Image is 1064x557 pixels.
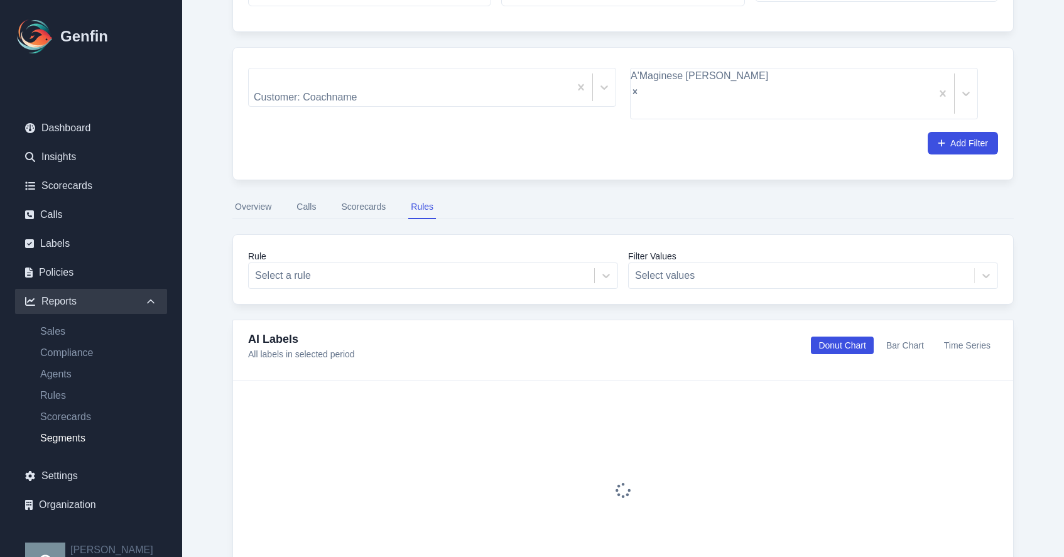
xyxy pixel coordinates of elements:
a: Segments [30,431,167,446]
div: A'Maginese [PERSON_NAME] [631,68,768,84]
div: Customer: Coachname [254,90,461,105]
a: Sales [30,324,167,339]
button: Bar Chart [879,337,931,354]
div: Reports [15,289,167,314]
p: All labels in selected period [248,348,355,360]
a: Compliance [30,345,167,360]
a: Dashboard [15,116,167,141]
a: Policies [15,260,167,285]
a: Scorecards [15,173,167,198]
a: Organization [15,492,167,517]
a: Insights [15,144,167,170]
button: Rules [408,195,436,219]
h4: AI Labels [248,330,355,348]
button: Calls [294,195,318,219]
button: Time Series [936,337,998,354]
a: Agents [30,367,167,382]
a: Scorecards [30,409,167,425]
label: Rule [248,250,618,262]
a: Labels [15,231,167,256]
img: Logo [15,16,55,57]
a: Calls [15,202,167,227]
button: Add Filter [928,132,998,154]
label: Filter Values [628,250,998,262]
h1: Genfin [60,26,108,46]
a: Settings [15,463,167,489]
a: Rules [30,388,167,403]
button: Overview [232,195,274,219]
button: Donut Chart [811,337,873,354]
div: Remove A'Maginese O'Neal [631,84,768,99]
button: Scorecards [339,195,388,219]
